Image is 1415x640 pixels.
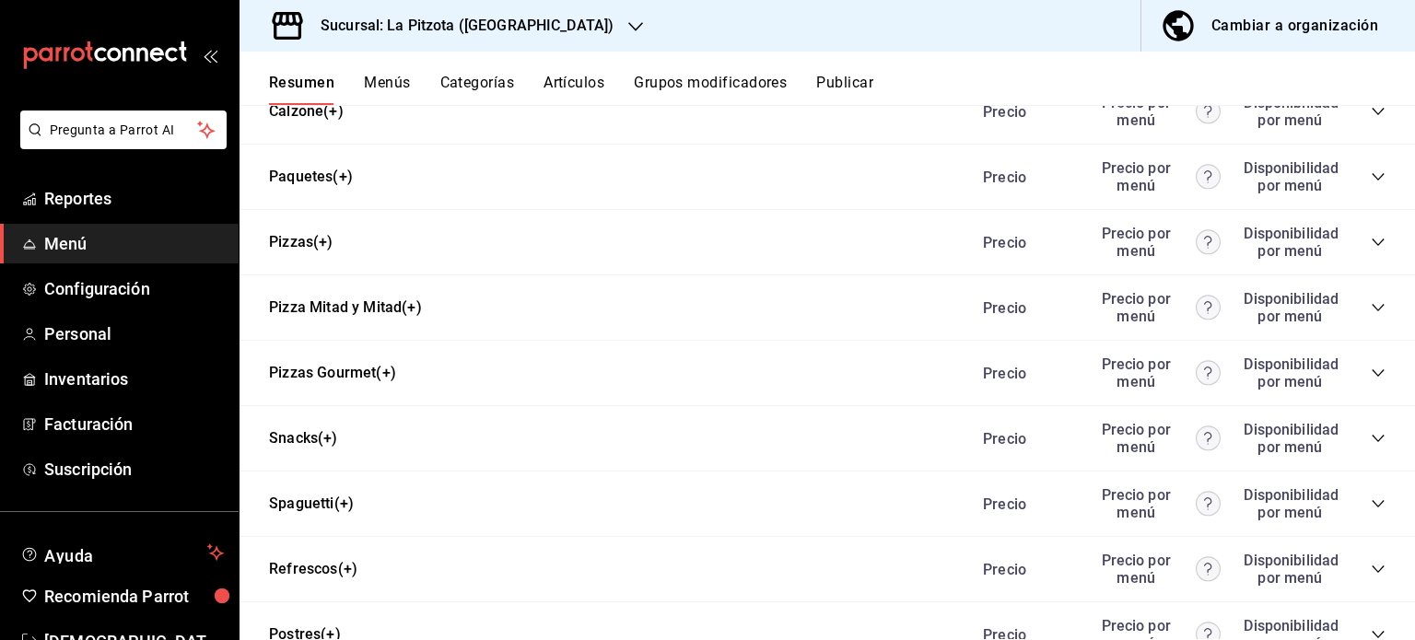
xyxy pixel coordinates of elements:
button: Calzone(+) [269,101,344,122]
div: Precio por menú [1092,421,1221,456]
div: Precio [965,299,1082,317]
button: Categorías [440,74,515,105]
div: Disponibilidad por menú [1244,94,1336,129]
div: Precio [965,430,1082,448]
button: Pizza Mitad y Mitad(+) [269,297,422,319]
button: Pizzas Gourmet(+) [269,363,396,384]
span: Configuración [44,276,224,301]
button: collapse-category-row [1371,169,1386,184]
div: Precio por menú [1092,355,1221,390]
div: Cambiar a organización [1211,13,1378,39]
button: Snacks(+) [269,428,338,449]
div: Disponibilidad por menú [1244,290,1336,325]
div: Disponibilidad por menú [1244,159,1336,194]
div: Disponibilidad por menú [1244,552,1336,587]
div: Precio [965,169,1082,186]
span: Ayuda [44,541,200,564]
div: Disponibilidad por menú [1244,355,1336,390]
button: Grupos modificadores [634,74,787,105]
div: navigation tabs [269,74,1415,105]
button: Resumen [269,74,334,105]
button: collapse-category-row [1371,104,1386,119]
div: Precio por menú [1092,290,1221,325]
button: open_drawer_menu [203,48,217,63]
span: Personal [44,321,224,346]
div: Precio por menú [1092,552,1221,587]
button: collapse-category-row [1371,431,1386,446]
button: Refrescos(+) [269,559,357,580]
div: Precio [965,561,1082,578]
button: Artículos [544,74,604,105]
button: collapse-category-row [1371,300,1386,315]
div: Precio por menú [1092,159,1221,194]
button: collapse-category-row [1371,496,1386,511]
button: Pregunta a Parrot AI [20,111,227,149]
button: Pizzas(+) [269,232,333,253]
div: Disponibilidad por menú [1244,486,1336,521]
span: Inventarios [44,367,224,391]
div: Disponibilidad por menú [1244,225,1336,260]
div: Precio por menú [1092,94,1221,129]
span: Menú [44,231,224,256]
span: Pregunta a Parrot AI [50,121,198,140]
button: Paquetes(+) [269,167,353,188]
button: collapse-category-row [1371,562,1386,576]
div: Disponibilidad por menú [1244,421,1336,456]
a: Pregunta a Parrot AI [13,134,227,153]
button: collapse-category-row [1371,235,1386,250]
span: Reportes [44,186,224,211]
div: Precio [965,103,1082,121]
div: Precio por menú [1092,486,1221,521]
div: Precio [965,365,1082,382]
div: Precio [965,495,1082,513]
span: Facturación [44,412,224,436]
button: Spaguetti(+) [269,494,354,515]
button: collapse-category-row [1371,366,1386,380]
span: Suscripción [44,457,224,482]
button: Publicar [816,74,873,105]
h3: Sucursal: La Pitzota ([GEOGRAPHIC_DATA]) [306,15,614,37]
div: Precio por menú [1092,225,1221,260]
div: Precio [965,234,1082,251]
span: Recomienda Parrot [44,584,224,609]
button: Menús [364,74,410,105]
